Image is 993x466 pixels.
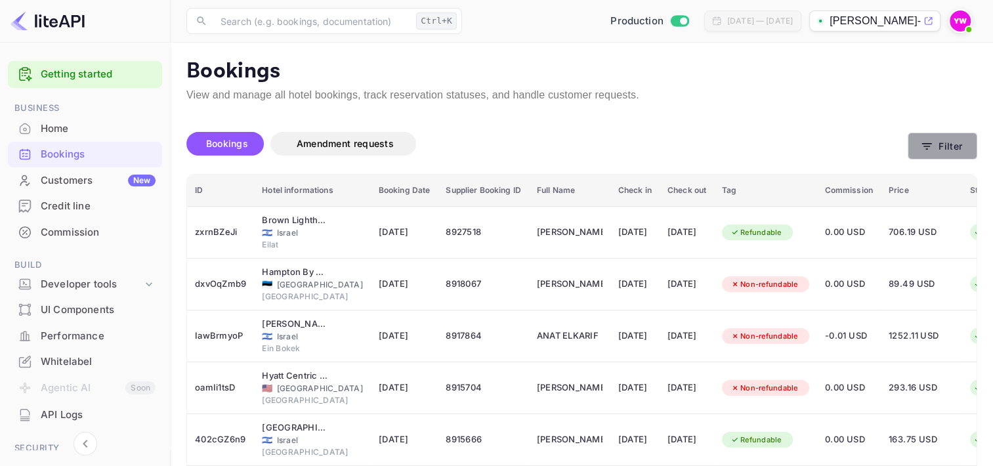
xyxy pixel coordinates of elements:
[186,87,977,103] p: View and manage all hotel bookings, track reservation statuses, and handle customer requests.
[825,329,873,343] span: -0.01 USD
[41,173,156,188] div: Customers
[187,175,254,207] th: ID
[537,274,602,295] div: PAVEL NAZAROV
[8,297,162,323] div: UI Components
[8,273,162,296] div: Developer tools
[889,277,954,291] span: 89.49 USD
[262,436,272,444] span: Israel
[446,377,520,398] div: 8915704
[262,370,327,383] div: Hyatt Centric Brickell Miami
[186,132,908,156] div: account-settings tabs
[8,168,162,192] a: CustomersNew
[825,225,873,240] span: 0.00 USD
[262,280,272,289] span: Estonia
[667,377,706,398] div: [DATE]
[379,329,431,343] span: [DATE]
[262,343,363,354] div: Ein Bokek
[610,14,664,29] span: Production
[262,421,327,434] div: Jerusalem Gold Hotel
[446,326,520,347] div: 8917864
[610,175,660,207] th: Check in
[618,326,652,347] div: [DATE]
[722,276,807,293] div: Non-refundable
[379,433,431,447] span: [DATE]
[262,384,272,392] span: United States of America
[8,220,162,244] a: Commission
[8,142,162,167] div: Bookings
[262,291,363,303] div: [GEOGRAPHIC_DATA]
[262,332,272,341] span: Israel
[416,12,457,30] div: Ctrl+K
[537,326,602,347] div: ANAT ELKARIF
[446,429,520,450] div: 8915666
[618,429,652,450] div: [DATE]
[8,116,162,142] div: Home
[714,175,817,207] th: Tag
[881,175,962,207] th: Price
[8,61,162,88] div: Getting started
[262,266,327,279] div: Hampton By Hilton Tallinn
[727,15,793,27] div: [DATE] — [DATE]
[438,175,528,207] th: Supplier Booking ID
[379,381,431,395] span: [DATE]
[206,138,248,149] span: Bookings
[618,222,652,243] div: [DATE]
[825,381,873,395] span: 0.00 USD
[262,214,327,227] div: Brown Lighthouse Eilat
[667,274,706,295] div: [DATE]
[446,274,520,295] div: 8918067
[8,194,162,218] a: Credit line
[195,429,246,450] div: 402cGZ6n9
[889,225,954,240] span: 706.19 USD
[379,277,431,291] span: [DATE]
[660,175,714,207] th: Check out
[41,67,156,82] a: Getting started
[8,349,162,375] div: Whitelabel
[830,13,921,29] p: [PERSON_NAME]-totravel...
[262,279,363,291] div: [GEOGRAPHIC_DATA]
[908,133,977,159] button: Filter
[825,433,873,447] span: 0.00 USD
[446,222,520,243] div: 8927518
[537,222,602,243] div: SHANI GAON
[537,377,602,398] div: MICHAL SAGI MAAYAN
[8,101,162,116] span: Business
[195,222,246,243] div: zxrnBZeJi
[11,11,85,32] img: LiteAPI logo
[297,138,394,149] span: Amendment requests
[262,331,363,343] div: Israel
[950,11,971,32] img: Yahav Winkler
[8,142,162,166] a: Bookings
[371,175,438,207] th: Booking Date
[379,225,431,240] span: [DATE]
[8,168,162,194] div: CustomersNew
[254,175,371,207] th: Hotel informations
[618,377,652,398] div: [DATE]
[195,377,246,398] div: oamIi1tsD
[8,349,162,373] a: Whitelabel
[817,175,881,207] th: Commission
[8,116,162,140] a: Home
[529,175,610,207] th: Full Name
[667,326,706,347] div: [DATE]
[186,58,977,85] p: Bookings
[262,318,327,331] div: Noga By Isrotel Collection
[262,434,363,446] div: Israel
[889,433,954,447] span: 163.75 USD
[195,274,246,295] div: dxvOqZmb9
[262,394,363,406] div: [GEOGRAPHIC_DATA]
[41,199,156,214] div: Credit line
[262,228,272,237] span: Israel
[667,429,706,450] div: [DATE]
[8,220,162,245] div: Commission
[41,277,142,292] div: Developer tools
[41,121,156,137] div: Home
[41,354,156,370] div: Whitelabel
[262,446,363,458] div: [GEOGRAPHIC_DATA]
[41,225,156,240] div: Commission
[8,324,162,349] div: Performance
[74,432,97,455] button: Collapse navigation
[41,147,156,162] div: Bookings
[8,324,162,348] a: Performance
[722,328,807,345] div: Non-refundable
